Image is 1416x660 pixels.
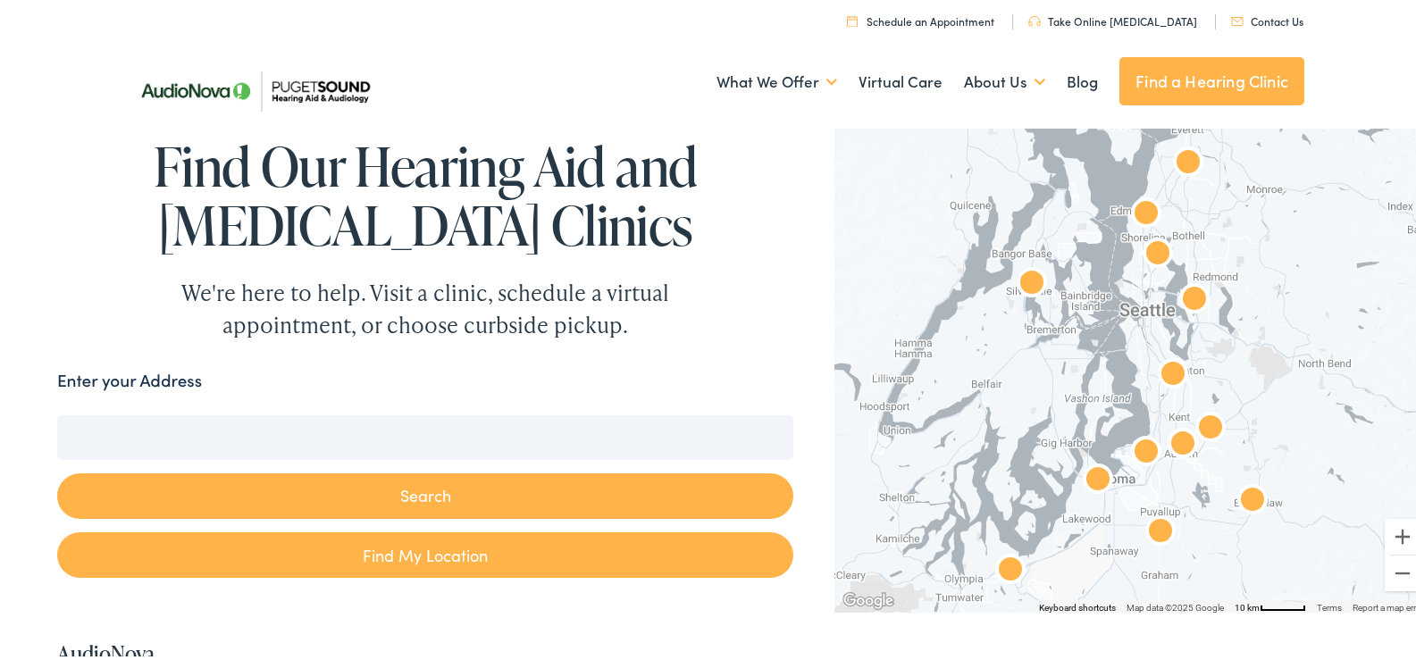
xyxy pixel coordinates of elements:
[1028,11,1197,26] a: Take Online [MEDICAL_DATA]
[57,530,793,575] a: Find My Location
[1077,457,1119,500] div: AudioNova
[1127,600,1224,610] span: Map data ©2025 Google
[1231,478,1274,521] div: AudioNova
[57,365,202,391] label: Enter your Address
[1139,509,1182,552] div: AudioNova
[1125,430,1168,472] div: AudioNova
[1067,46,1098,113] a: Blog
[964,46,1045,113] a: About Us
[1167,140,1210,183] div: Puget Sound Hearing Aid &#038; Audiology by AudioNova
[839,587,898,610] img: Google
[1229,597,1311,610] button: Map Scale: 10 km per 48 pixels
[1010,261,1053,304] div: AudioNova
[57,413,793,457] input: Enter your address or zip code
[859,46,943,113] a: Virtual Care
[839,587,898,610] a: Open this area in Google Maps (opens a new window)
[1231,14,1244,23] img: utility icon
[1235,600,1260,610] span: 10 km
[1173,277,1216,320] div: AudioNova
[1161,422,1204,464] div: AudioNova
[847,13,858,24] img: utility icon
[1231,11,1303,26] a: Contact Us
[57,134,793,252] h1: Find Our Hearing Aid and [MEDICAL_DATA] Clinics
[1028,13,1041,24] img: utility icon
[847,11,994,26] a: Schedule an Appointment
[1125,191,1168,234] div: AudioNova
[1039,599,1116,612] button: Keyboard shortcuts
[139,274,711,338] div: We're here to help. Visit a clinic, schedule a virtual appointment, or choose curbside pickup.
[716,46,837,113] a: What We Offer
[1136,231,1179,274] div: AudioNova
[1119,54,1304,103] a: Find a Hearing Clinic
[989,547,1032,590] div: AudioNova
[57,471,793,516] button: Search
[1317,600,1342,610] a: Terms (opens in new tab)
[1152,352,1194,395] div: AudioNova
[1189,405,1232,448] div: AudioNova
